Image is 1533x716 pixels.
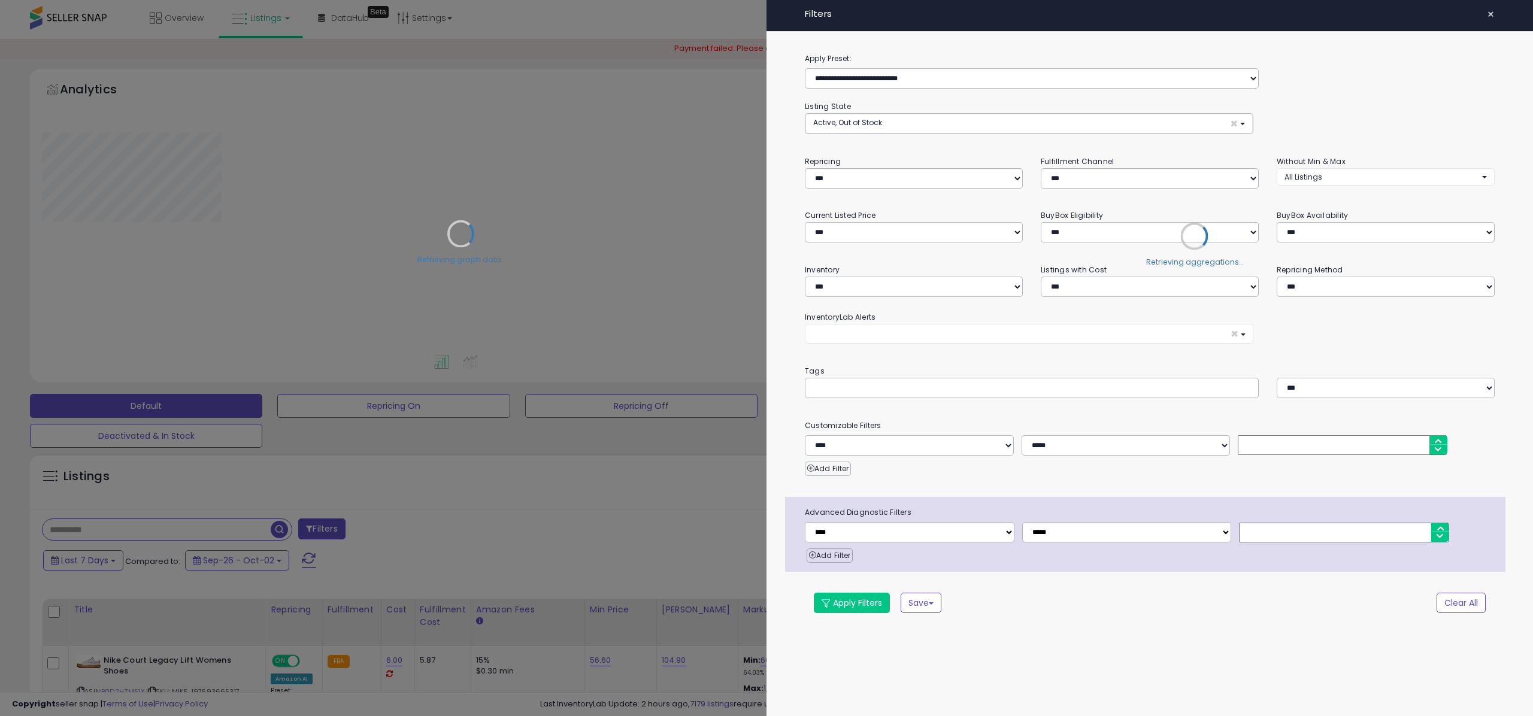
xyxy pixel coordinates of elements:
[805,101,851,111] small: Listing State
[805,114,1253,134] button: Active, Out of Stock ×
[1437,593,1486,613] button: Clear All
[1482,6,1499,23] button: ×
[805,9,1495,19] h4: Filters
[796,365,1504,378] small: Tags
[1487,6,1495,23] span: ×
[813,117,882,128] span: Active, Out of Stock
[796,52,1504,65] label: Apply Preset:
[796,419,1504,432] small: Customizable Filters
[814,593,890,613] button: Apply Filters
[805,462,851,476] button: Add Filter
[417,254,505,265] div: Retrieving graph data..
[901,593,941,613] button: Save
[807,548,853,563] button: Add Filter
[796,506,1505,519] span: Advanced Diagnostic Filters
[1146,257,1243,268] div: Retrieving aggregations..
[1230,117,1238,130] span: ×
